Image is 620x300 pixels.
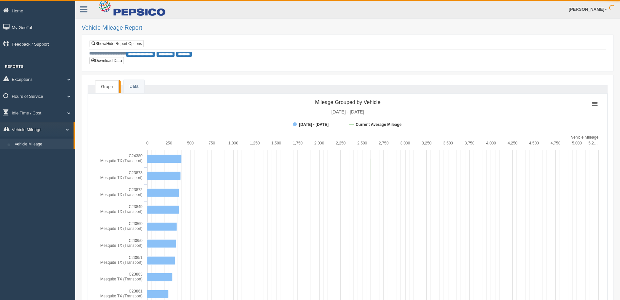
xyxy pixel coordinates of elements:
tspan: [DATE] - [DATE] [331,109,364,114]
text: 1,750 [293,141,303,145]
text: 1,000 [228,141,238,145]
tspan: C23849 [129,204,142,209]
tspan: [DATE] - [DATE] [299,122,328,127]
tspan: C23861 [129,289,142,293]
tspan: Mesquite TX (Transport) [100,294,142,298]
tspan: C23851 [129,255,142,260]
text: 250 [166,141,172,145]
tspan: Mesquite TX (Transport) [100,209,142,214]
a: Graph [95,80,119,93]
tspan: Mesquite TX (Transport) [100,175,142,180]
tspan: Current Average Mileage [356,122,402,127]
tspan: Mesquite TX (Transport) [100,260,142,265]
tspan: C24380 [129,154,142,158]
tspan: C23873 [129,171,142,175]
tspan: Vehicle Mileage [571,135,598,140]
text: 1,250 [250,141,260,145]
a: Show/Hide Report Options [90,40,144,47]
a: Data [124,80,144,93]
text: 4,000 [486,141,496,145]
text: 3,000 [400,141,410,145]
h2: Vehicle Mileage Report [82,25,613,31]
tspan: Mesquite TX (Transport) [100,192,142,197]
text: 3,250 [422,141,431,145]
text: 5,000 [572,141,582,145]
tspan: Mileage Grouped by Vehicle [315,99,380,105]
tspan: Mesquite TX (Transport) [100,243,142,248]
a: Vehicle Mileage [12,139,74,150]
button: Download Data [89,57,124,64]
tspan: C23872 [129,187,142,192]
tspan: C23850 [129,238,142,243]
text: 4,500 [529,141,539,145]
text: 2,500 [357,141,367,145]
text: 0 [146,141,149,145]
text: 4,750 [551,141,561,145]
tspan: C23863 [129,272,142,277]
text: 3,750 [465,141,475,145]
text: 2,000 [314,141,324,145]
text: 750 [209,141,215,145]
tspan: 5,2… [588,141,598,145]
text: 2,250 [336,141,345,145]
tspan: C23860 [129,221,142,226]
tspan: Mesquite TX (Transport) [100,226,142,231]
text: 2,750 [379,141,389,145]
text: 3,500 [443,141,453,145]
tspan: Mesquite TX (Transport) [100,277,142,281]
text: 4,250 [508,141,517,145]
text: 500 [187,141,193,145]
tspan: Mesquite TX (Transport) [100,158,142,163]
text: 1,500 [271,141,281,145]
